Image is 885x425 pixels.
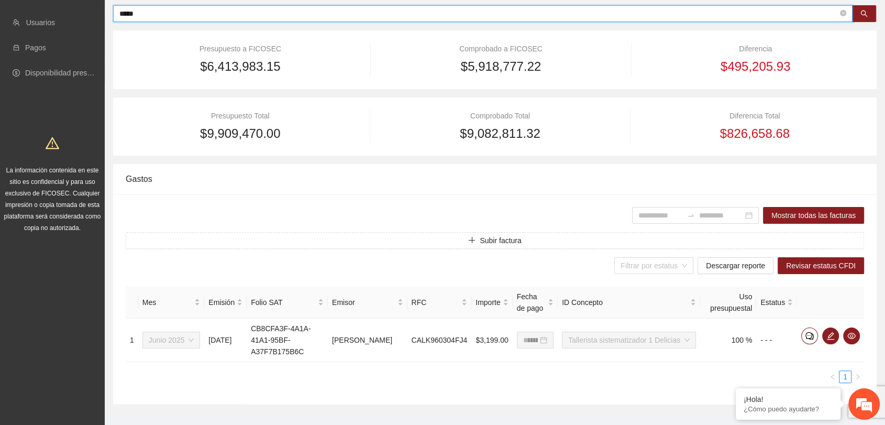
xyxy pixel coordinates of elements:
span: Fecha de pago [517,291,546,314]
span: Subir factura [480,235,521,246]
li: Previous Page [826,370,839,383]
span: to [687,211,695,220]
div: Gastos [126,164,864,194]
span: $826,658.68 [720,124,790,144]
span: $6,413,983.15 [200,57,280,77]
p: ¿Cómo puedo ayudarte? [744,405,833,413]
button: eye [843,328,860,344]
span: Importe [475,297,500,308]
div: Minimizar ventana de chat en vivo [172,5,197,30]
div: Diferencia Total [646,110,864,122]
button: search [852,5,876,22]
th: Uso presupuestal [700,287,756,319]
span: close-circle [840,9,846,19]
span: Emisión [208,297,235,308]
div: Presupuesto a FICOSEC [126,43,355,55]
td: [PERSON_NAME] [328,319,407,362]
span: warning [46,136,59,150]
span: Mes [142,297,193,308]
span: Emisor [332,297,395,308]
button: left [826,370,839,383]
span: edit [823,332,838,340]
a: Pagos [25,43,46,52]
span: right [855,374,861,380]
th: Folio SAT [247,287,328,319]
span: Folio SAT [251,297,316,308]
button: comment [801,328,818,344]
span: search [860,10,868,18]
th: Emisor [328,287,407,319]
th: ID Concepto [558,287,700,319]
span: Estatus [760,297,785,308]
span: ID Concepto [562,297,688,308]
td: CALK960304FJ4 [407,319,472,362]
td: 100 % [700,319,756,362]
th: Emisión [204,287,247,319]
span: Revisar estatus CFDI [786,260,856,271]
span: comment [802,332,817,340]
div: ¡Hola! [744,395,833,404]
td: 1 [126,319,138,362]
th: Mes [138,287,205,319]
button: Revisar estatus CFDI [778,257,864,274]
span: $5,918,777.22 [461,57,541,77]
span: Descargar reporte [706,260,765,271]
span: Estamos en línea. [61,140,145,246]
span: $495,205.93 [721,57,790,77]
li: Next Page [851,370,864,383]
span: Mostrar todas las facturas [771,210,856,221]
button: plusSubir factura [126,232,864,249]
span: eye [844,332,859,340]
a: 1 [839,371,851,383]
th: Importe [471,287,512,319]
th: RFC [407,287,472,319]
button: right [851,370,864,383]
span: La información contenida en este sitio es confidencial y para uso exclusivo de FICOSEC. Cualquier... [4,167,101,232]
span: left [829,374,836,380]
a: Disponibilidad presupuestal [25,69,115,77]
td: $3,199.00 [471,319,512,362]
div: Chatee con nosotros ahora [54,53,176,67]
span: Junio 2025 [149,332,194,348]
span: close-circle [840,10,846,16]
div: Diferencia [647,43,864,55]
span: swap-right [687,211,695,220]
div: Comprobado Total [385,110,615,122]
span: Tallerista sistematizador 1 Delicias [568,332,690,348]
span: $9,082,811.32 [460,124,540,144]
td: [DATE] [204,319,247,362]
textarea: Escriba su mensaje y pulse “Intro” [5,286,200,323]
button: Descargar reporte [698,257,773,274]
div: Comprobado a FICOSEC [385,43,616,55]
td: CB8CFA3F-4A1A-41A1-95BF-A37F7B175B6C [247,319,328,362]
span: $9,909,470.00 [200,124,280,144]
th: Fecha de pago [513,287,558,319]
span: plus [468,236,475,245]
a: Usuarios [26,18,55,27]
span: RFC [412,297,460,308]
li: 1 [839,370,851,383]
button: Mostrar todas las facturas [763,207,864,224]
div: Presupuesto Total [126,110,355,122]
td: - - - [756,319,797,362]
button: edit [822,328,839,344]
th: Estatus [756,287,797,319]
